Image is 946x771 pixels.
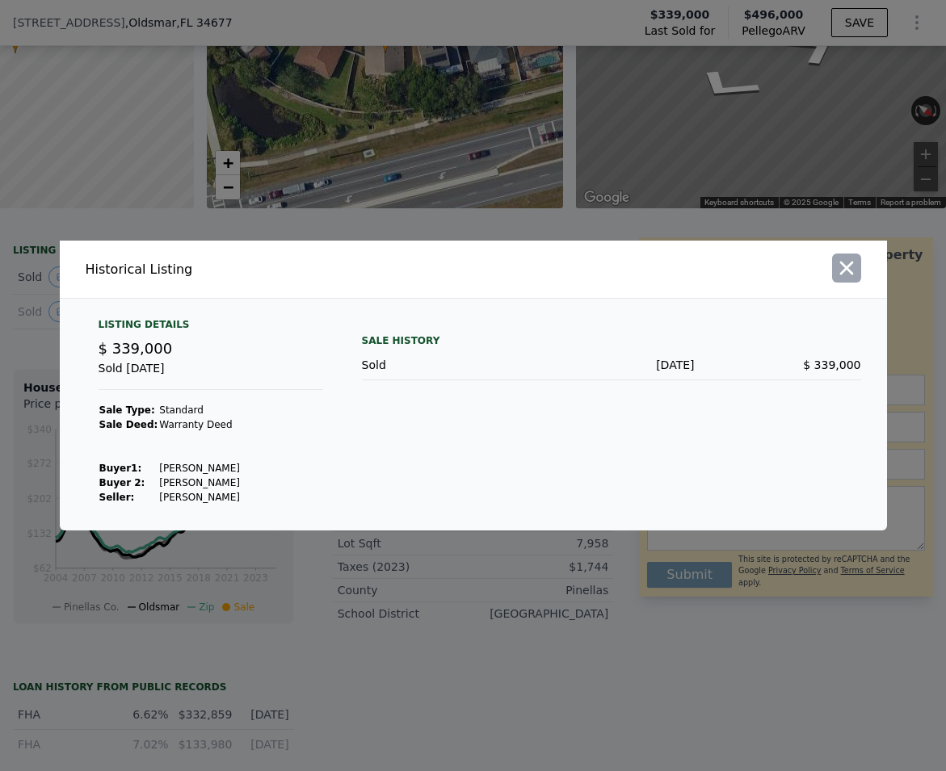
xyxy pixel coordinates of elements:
[99,404,155,416] strong: Sale Type:
[99,419,158,430] strong: Sale Deed:
[99,492,135,503] strong: Seller :
[528,357,695,373] div: [DATE]
[99,340,173,357] span: $ 339,000
[158,461,241,476] td: [PERSON_NAME]
[158,403,241,417] td: Standard
[99,360,323,390] div: Sold [DATE]
[86,260,467,279] div: Historical Listing
[99,477,145,488] strong: Buyer 2:
[158,417,241,432] td: Warranty Deed
[158,476,241,490] td: [PERSON_NAME]
[803,358,860,371] span: $ 339,000
[99,463,142,474] strong: Buyer 1 :
[362,331,861,350] div: Sale History
[99,318,323,337] div: Listing Details
[362,357,528,373] div: Sold
[158,490,241,505] td: [PERSON_NAME]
